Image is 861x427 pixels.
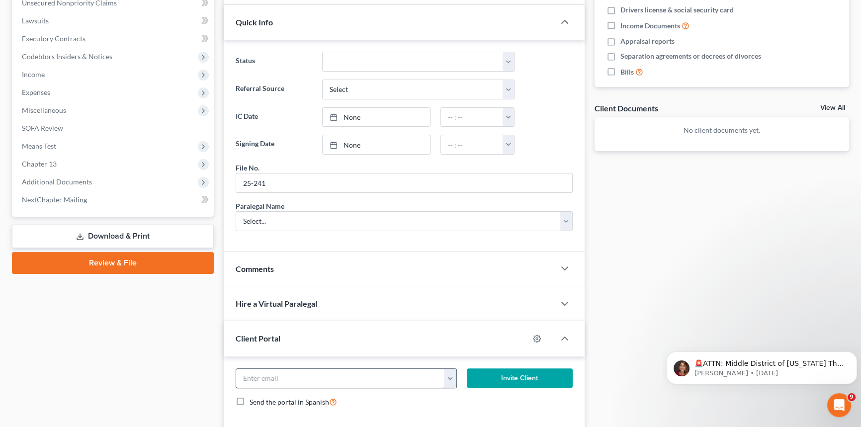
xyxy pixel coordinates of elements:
input: -- : -- [441,108,504,127]
a: View All [820,104,845,111]
span: NextChapter Mailing [22,195,87,204]
span: Separation agreements or decrees of divorces [620,51,761,61]
span: 9 [848,393,856,401]
span: Income Documents [620,21,680,31]
a: NextChapter Mailing [14,191,214,209]
input: -- [236,173,572,192]
span: Income [22,70,45,79]
span: Comments [236,264,274,273]
span: Executory Contracts [22,34,86,43]
div: File No. [236,163,259,173]
button: Invite Client [467,368,573,388]
div: Paralegal Name [236,201,284,211]
span: Send the portal in Spanish [250,398,329,406]
iframe: Intercom notifications message [662,331,861,400]
a: None [323,108,430,127]
a: None [323,135,430,154]
span: Codebtors Insiders & Notices [22,52,112,61]
span: Miscellaneous [22,106,66,114]
span: Bills [620,67,634,77]
a: Download & Print [12,225,214,248]
label: Signing Date [231,135,317,155]
span: Client Portal [236,334,280,343]
iframe: Intercom live chat [827,393,851,417]
span: Expenses [22,88,50,96]
p: No client documents yet. [603,125,842,135]
span: Appraisal reports [620,36,675,46]
label: IC Date [231,107,317,127]
a: Review & File [12,252,214,274]
span: Additional Documents [22,177,92,186]
span: Chapter 13 [22,160,57,168]
span: Hire a Virtual Paralegal [236,299,317,308]
a: Executory Contracts [14,30,214,48]
span: Means Test [22,142,56,150]
span: Quick Info [236,17,273,27]
input: Enter email [236,369,444,388]
a: SOFA Review [14,119,214,137]
span: Lawsuits [22,16,49,25]
label: Status [231,52,317,72]
input: -- : -- [441,135,504,154]
span: Drivers license & social security card [620,5,734,15]
span: SOFA Review [22,124,63,132]
div: Client Documents [595,103,658,113]
a: Lawsuits [14,12,214,30]
label: Referral Source [231,80,317,99]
